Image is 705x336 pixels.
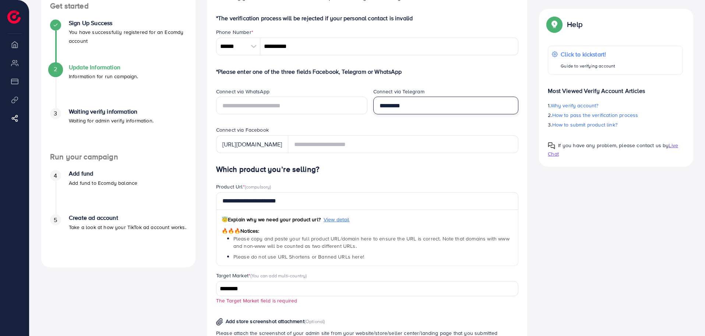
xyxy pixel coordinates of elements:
span: (compulsory) [245,183,271,190]
span: 5 [54,216,57,224]
span: Add store screenshot attachment [226,318,304,325]
h4: Create ad account [69,214,186,221]
iframe: Chat [674,303,699,330]
h4: Get started [41,1,195,11]
span: Please copy and paste your full product URL/domain here to ensure the URL is correct. Note that d... [233,235,510,250]
div: Search for option [216,281,519,296]
label: Product Url [216,183,271,190]
p: Information for run campaign. [69,72,138,81]
span: Notices: [222,227,260,235]
li: Add fund [41,170,195,214]
p: 3. [548,120,683,129]
p: *Please enter one of the three fields Facebook, Telegram or WhatsApp [216,67,519,76]
label: Connect via Telegram [373,88,424,95]
h4: Run your campaign [41,152,195,162]
p: Help [567,20,582,29]
h4: Add fund [69,170,137,177]
li: Create ad account [41,214,195,259]
li: Update Information [41,64,195,108]
li: Sign Up Success [41,20,195,64]
p: 2. [548,111,683,119]
p: You have successfully registered for an Ecomdy account [69,28,187,45]
p: Most Viewed Verify Account Articles [548,80,683,95]
span: How to pass the verification process [552,111,638,119]
h4: Which product you’re selling? [216,165,519,174]
span: How to submit product link? [552,121,617,128]
span: Please do not use URL Shortens or Banned URLs here! [233,253,364,260]
span: 😇 [222,216,228,223]
p: Waiting for admin verify information. [69,116,154,125]
span: If you have any problem, please contact us by [558,142,669,149]
h4: Sign Up Success [69,20,187,27]
span: (Optional) [304,318,325,325]
p: Add fund to Ecomdy balance [69,179,137,187]
img: Popup guide [548,18,561,31]
img: img [216,318,223,326]
span: 🔥🔥🔥 [222,227,240,235]
div: [URL][DOMAIN_NAME] [216,135,288,153]
p: Guide to verifying account [561,62,615,70]
li: Waiting verify information [41,108,195,152]
span: 4 [54,172,57,180]
span: 3 [54,109,57,118]
p: Click to kickstart! [561,50,615,59]
h4: Waiting verify information [69,108,154,115]
label: Connect via Facebook [216,126,269,134]
p: *The verification process will be rejected if your personal contact is invalid [216,14,519,22]
img: logo [7,10,21,24]
p: 1. [548,101,683,110]
h4: Update Information [69,64,138,71]
img: Popup guide [548,142,555,149]
span: Explain why we need your product url? [222,216,321,223]
small: The Target Market field is required [216,297,297,304]
span: View detail [324,216,350,223]
p: Take a look at how your TikTok ad account works. [69,223,186,232]
label: Phone Number [216,28,253,36]
label: Target Market [216,272,307,279]
input: Search for option [217,283,509,295]
label: Connect via WhatsApp [216,88,269,95]
span: (You can add multi-country) [250,272,307,279]
span: Why verify account? [551,102,599,109]
span: 2 [54,65,57,73]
